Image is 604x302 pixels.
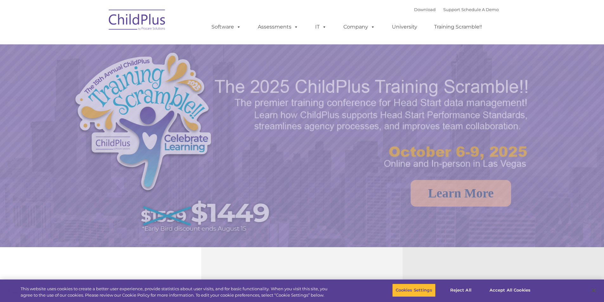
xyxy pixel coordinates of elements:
[106,5,169,37] img: ChildPlus by Procare Solutions
[461,7,499,12] a: Schedule A Demo
[428,21,488,33] a: Training Scramble!!
[441,284,481,297] button: Reject All
[386,21,424,33] a: University
[443,7,460,12] a: Support
[205,21,247,33] a: Software
[486,284,534,297] button: Accept All Cookies
[21,286,332,298] div: This website uses cookies to create a better user experience, provide statistics about user visit...
[587,283,601,297] button: Close
[337,21,381,33] a: Company
[309,21,333,33] a: IT
[411,180,511,207] a: Learn More
[251,21,305,33] a: Assessments
[392,284,436,297] button: Cookies Settings
[414,7,499,12] font: |
[414,7,436,12] a: Download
